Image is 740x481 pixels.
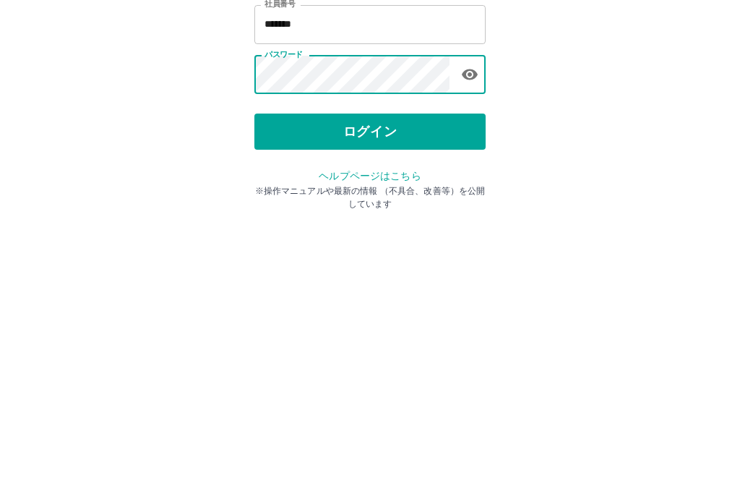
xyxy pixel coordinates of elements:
[254,321,486,347] p: ※操作マニュアルや最新の情報 （不具合、改善等）を公開しています
[264,186,303,197] label: パスワード
[264,135,295,146] label: 社員番号
[323,91,418,119] h2: ログイン
[319,307,421,318] a: ヘルプページはこちら
[254,250,486,286] button: ログイン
